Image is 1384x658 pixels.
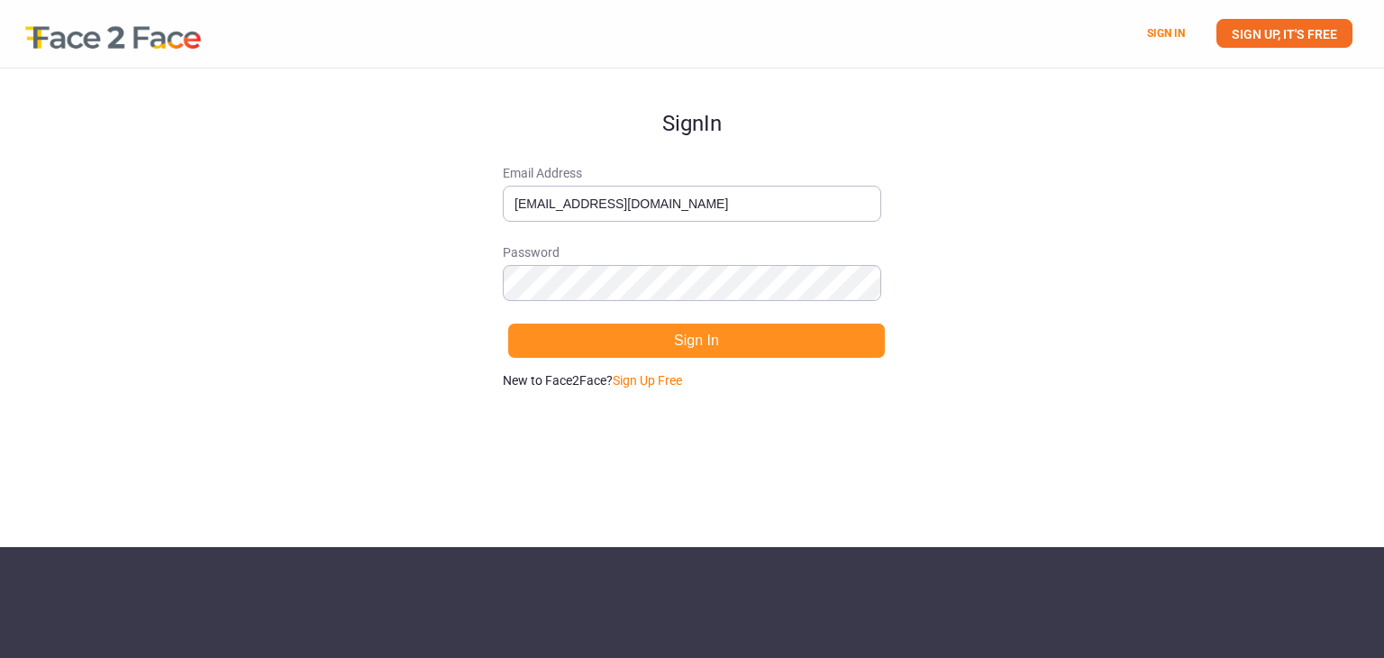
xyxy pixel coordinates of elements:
[503,265,881,301] input: Password
[503,243,881,261] span: Password
[507,323,886,359] button: Sign In
[613,373,682,388] a: Sign Up Free
[503,69,881,135] h1: Sign In
[503,371,881,389] p: New to Face2Face?
[1147,27,1185,40] a: SIGN IN
[503,186,881,222] input: Email Address
[503,164,881,182] span: Email Address
[1216,19,1352,48] a: SIGN UP, IT'S FREE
